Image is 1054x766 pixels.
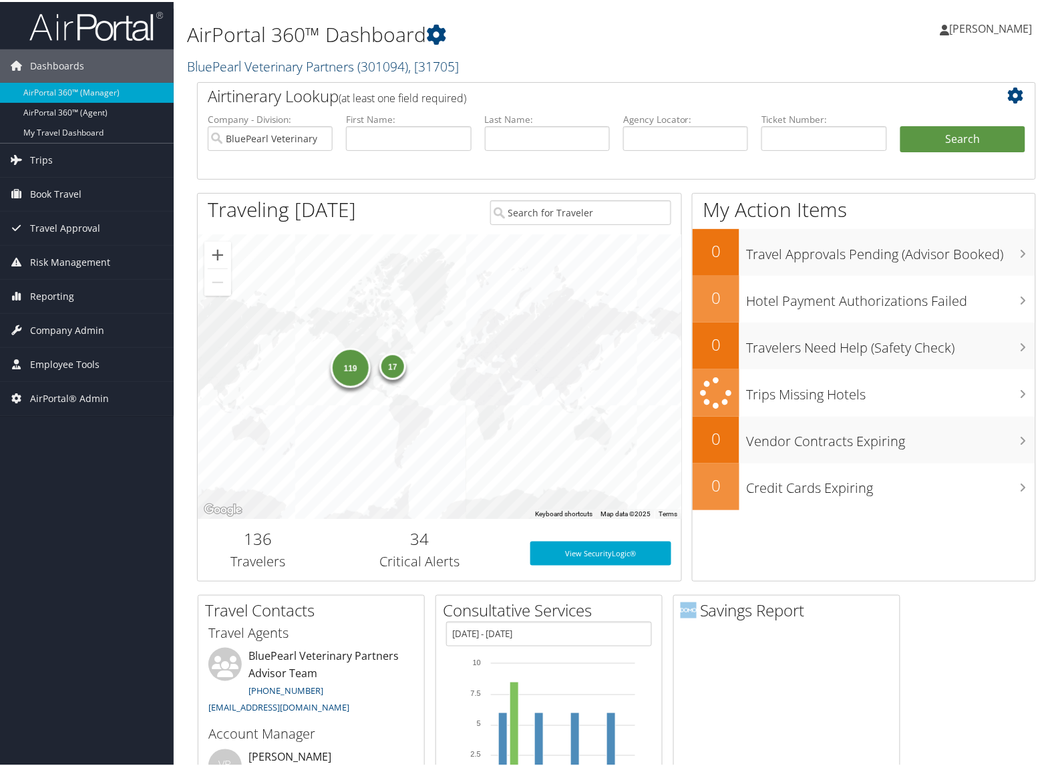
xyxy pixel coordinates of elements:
[693,331,739,354] h2: 0
[329,550,510,569] h3: Critical Alerts
[477,718,481,726] tspan: 5
[202,646,421,717] li: BluePearl Veterinary Partners Advisor Team
[208,550,309,569] h3: Travelers
[187,19,759,47] h1: AirPortal 360™ Dashboard
[746,236,1035,262] h3: Travel Approvals Pending (Advisor Booked)
[30,210,100,243] span: Travel Approval
[490,198,672,223] input: Search for Traveler
[761,111,886,124] label: Ticket Number:
[204,240,231,266] button: Zoom in
[201,500,245,517] a: Open this area in Google Maps (opens a new window)
[248,683,323,695] a: [PHONE_NUMBER]
[30,142,53,175] span: Trips
[693,425,739,448] h2: 0
[30,176,81,209] span: Book Travel
[471,749,481,757] tspan: 2.5
[205,597,424,620] h2: Travel Contacts
[30,244,110,277] span: Risk Management
[746,283,1035,309] h3: Hotel Payment Authorizations Failed
[693,194,1035,222] h1: My Action Items
[30,278,74,311] span: Reporting
[681,597,900,620] h2: Savings Report
[379,351,406,378] div: 17
[187,55,459,73] a: BluePearl Veterinary Partners
[746,330,1035,355] h3: Travelers Need Help (Safety Check)
[331,346,371,386] div: 119
[408,55,459,73] span: , [ 31705 ]
[208,83,956,106] h2: Airtinerary Lookup
[746,423,1035,449] h3: Vendor Contracts Expiring
[693,367,1035,415] a: Trips Missing Hotels
[693,238,739,260] h2: 0
[208,723,414,742] h3: Account Manager
[471,687,481,695] tspan: 7.5
[473,656,481,664] tspan: 10
[530,540,671,564] a: View SecurityLogic®
[693,472,739,495] h2: 0
[940,7,1046,47] a: [PERSON_NAME]
[208,700,349,712] a: [EMAIL_ADDRESS][DOMAIN_NAME]
[339,89,466,104] span: (at least one field required)
[204,267,231,294] button: Zoom out
[623,111,748,124] label: Agency Locator:
[208,622,414,640] h3: Travel Agents
[30,47,84,81] span: Dashboards
[443,597,662,620] h2: Consultative Services
[693,284,739,307] h2: 0
[600,508,651,516] span: Map data ©2025
[485,111,610,124] label: Last Name:
[346,111,471,124] label: First Name:
[681,600,697,616] img: domo-logo.png
[329,526,510,548] h2: 34
[30,380,109,413] span: AirPortal® Admin
[30,312,104,345] span: Company Admin
[201,500,245,517] img: Google
[693,461,1035,508] a: 0Credit Cards Expiring
[357,55,408,73] span: ( 301094 )
[208,194,356,222] h1: Traveling [DATE]
[659,508,677,516] a: Terms (opens in new tab)
[900,124,1025,151] button: Search
[208,111,333,124] label: Company - Division:
[30,346,100,379] span: Employee Tools
[950,19,1033,34] span: [PERSON_NAME]
[693,321,1035,367] a: 0Travelers Need Help (Safety Check)
[208,526,309,548] h2: 136
[746,377,1035,402] h3: Trips Missing Hotels
[746,470,1035,496] h3: Credit Cards Expiring
[693,415,1035,461] a: 0Vendor Contracts Expiring
[693,227,1035,274] a: 0Travel Approvals Pending (Advisor Booked)
[693,274,1035,321] a: 0Hotel Payment Authorizations Failed
[29,9,163,40] img: airportal-logo.png
[535,508,592,517] button: Keyboard shortcuts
